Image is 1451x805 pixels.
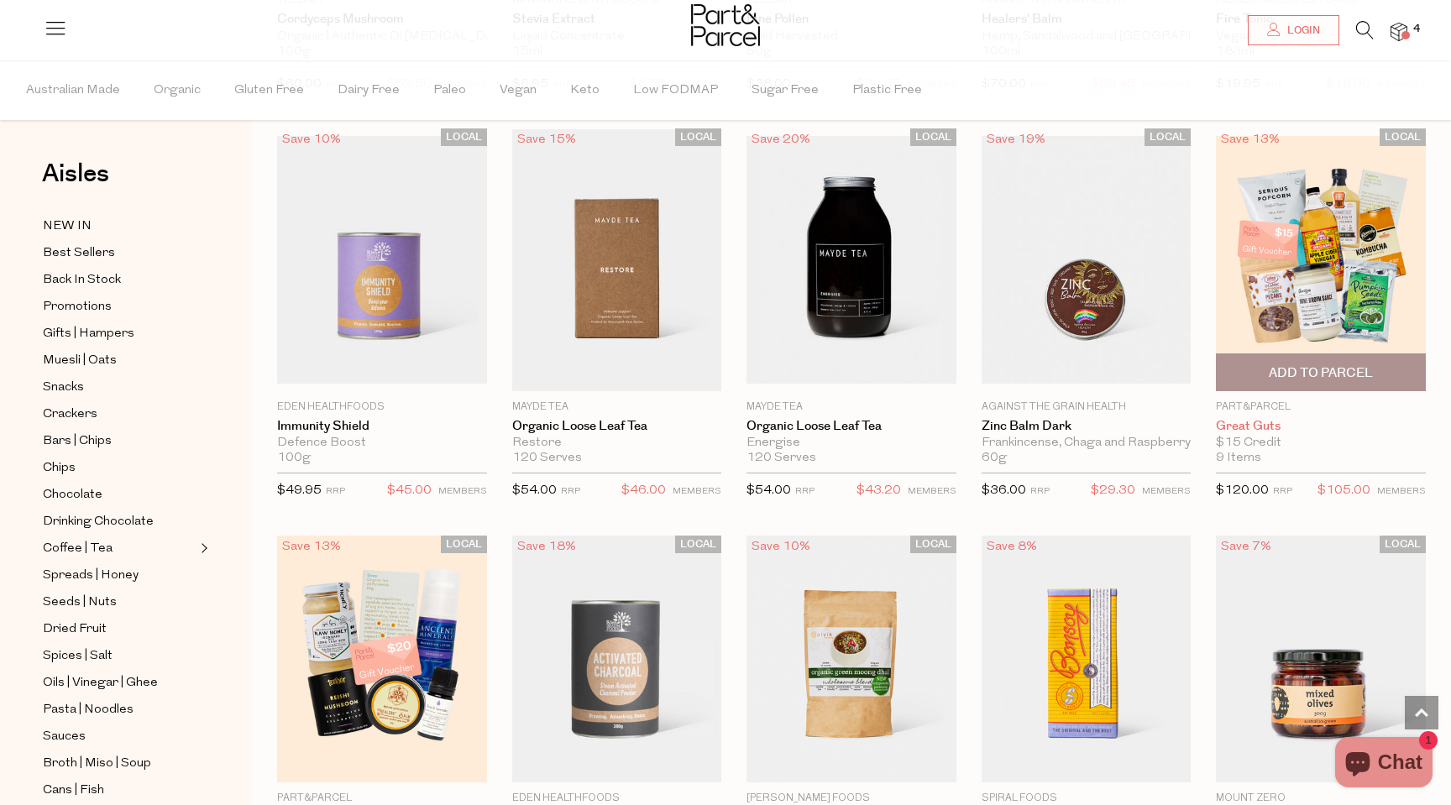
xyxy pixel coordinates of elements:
[1330,737,1438,792] inbox-online-store-chat: Shopify online store chat
[43,512,154,532] span: Drinking Chocolate
[43,593,117,613] span: Seeds | Nuts
[43,484,196,505] a: Chocolate
[746,536,815,558] div: Save 10%
[43,539,113,559] span: Coffee | Tea
[26,61,120,120] span: Australian Made
[43,296,196,317] a: Promotions
[43,592,196,613] a: Seeds | Nuts
[43,646,196,666] a: Spices | Salt
[1145,128,1191,146] span: LOCAL
[43,217,92,237] span: NEW IN
[512,128,581,151] div: Save 15%
[512,436,722,451] div: Restore
[633,61,718,120] span: Low FODMAP
[43,538,196,559] a: Coffee | Tea
[1091,480,1135,502] span: $29.30
[438,487,487,496] small: MEMBERS
[512,535,722,782] img: Activated Charcoal Powder
[852,61,922,120] span: Plastic Free
[43,270,121,290] span: Back In Stock
[43,673,158,693] span: Oils | Vinegar | Ghee
[1283,24,1320,38] span: Login
[43,431,196,452] a: Bars | Chips
[277,451,311,466] span: 100g
[43,700,134,720] span: Pasta | Noodles
[1030,487,1050,496] small: RRP
[433,61,466,120] span: Paleo
[154,61,201,120] span: Organic
[1269,364,1373,382] span: Add To Parcel
[338,61,400,120] span: Dairy Free
[1216,400,1426,415] p: Part&Parcel
[43,754,151,774] span: Broth | Miso | Soup
[1216,128,1285,151] div: Save 13%
[326,487,345,496] small: RRP
[1409,22,1424,37] span: 4
[512,400,722,415] p: Mayde Tea
[43,780,196,801] a: Cans | Fish
[1377,487,1426,496] small: MEMBERS
[982,400,1192,415] p: Against the Grain Health
[196,538,208,558] button: Expand/Collapse Coffee | Tea
[277,136,487,384] img: Immunity Shield
[43,699,196,720] a: Pasta | Noodles
[982,419,1192,434] a: Zinc Balm Dark
[441,536,487,553] span: LOCAL
[746,136,956,384] img: Organic Loose Leaf Tea
[277,484,322,497] span: $49.95
[1216,535,1426,782] img: Australian Mixed Olives
[43,781,104,801] span: Cans | Fish
[43,458,76,478] span: Chips
[42,155,109,192] span: Aisles
[570,61,600,120] span: Keto
[1380,128,1426,146] span: LOCAL
[43,511,196,532] a: Drinking Chocolate
[752,61,819,120] span: Sugar Free
[982,136,1192,384] img: Zinc Balm Dark
[746,400,956,415] p: Mayde Tea
[43,566,139,586] span: Spreads | Honey
[43,243,196,264] a: Best Sellers
[1142,487,1191,496] small: MEMBERS
[387,480,432,502] span: $45.00
[43,565,196,586] a: Spreads | Honey
[1391,23,1407,40] a: 4
[43,619,107,640] span: Dried Fruit
[1216,484,1269,497] span: $120.00
[1317,480,1370,502] span: $105.00
[621,480,666,502] span: $46.00
[512,419,722,434] a: Organic Loose Leaf Tea
[43,485,102,505] span: Chocolate
[277,436,487,451] div: Defence Boost
[908,487,956,496] small: MEMBERS
[43,405,97,425] span: Crackers
[856,480,901,502] span: $43.20
[43,377,196,398] a: Snacks
[43,672,196,693] a: Oils | Vinegar | Ghee
[277,419,487,434] a: Immunity Shield
[1216,353,1426,391] button: Add To Parcel
[675,536,721,553] span: LOCAL
[43,431,112,452] span: Bars | Chips
[43,404,196,425] a: Crackers
[43,457,196,478] a: Chips
[746,436,956,451] div: Energise
[43,324,134,344] span: Gifts | Hampers
[982,436,1192,451] div: Frankincense, Chaga and Raspberry Seed Oil
[982,535,1192,782] img: Bonsoy
[42,161,109,203] a: Aisles
[673,487,721,496] small: MEMBERS
[1216,136,1426,384] img: Great Guts
[43,216,196,237] a: NEW IN
[43,619,196,640] a: Dried Fruit
[982,484,1026,497] span: $36.00
[43,351,117,371] span: Muesli | Oats
[746,535,956,782] img: Green Moong Dhal
[746,128,815,151] div: Save 20%
[512,484,557,497] span: $54.00
[1216,419,1426,434] a: Great Guts
[1248,15,1339,45] a: Login
[500,61,537,120] span: Vegan
[1216,436,1426,451] div: $15 Credit
[277,128,346,151] div: Save 10%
